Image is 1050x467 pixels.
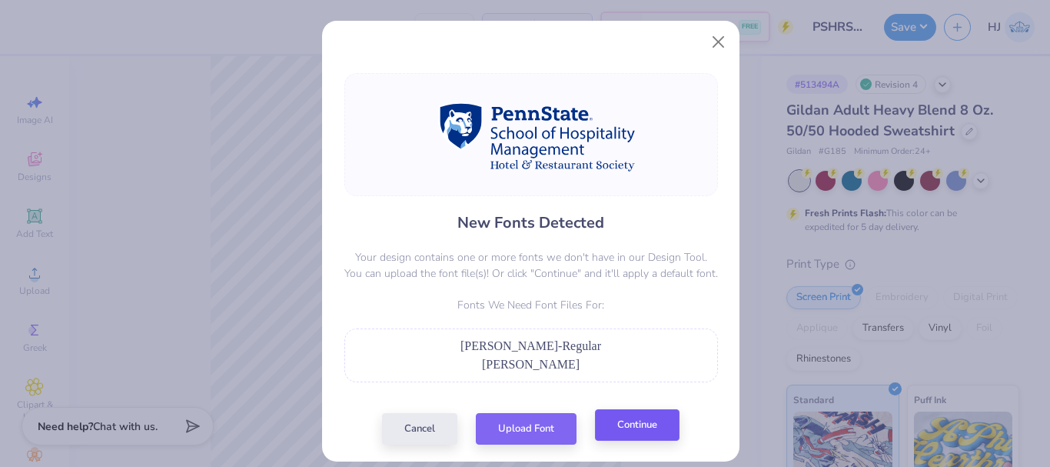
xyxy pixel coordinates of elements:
p: Fonts We Need Font Files For: [344,297,718,313]
button: Upload Font [476,413,577,445]
h4: New Fonts Detected [457,212,604,234]
span: [PERSON_NAME]-Regular [460,339,601,352]
p: Your design contains one or more fonts we don't have in our Design Tool. You can upload the font ... [344,249,718,282]
span: [PERSON_NAME] [482,358,580,371]
button: Cancel [382,413,457,445]
button: Continue [595,409,680,441]
button: Close [704,28,733,57]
